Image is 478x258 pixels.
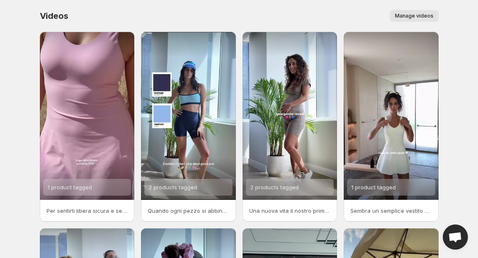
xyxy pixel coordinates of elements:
button: Manage videos [390,10,439,22]
span: 2 products tagged [149,184,197,191]
span: Videos [40,11,68,21]
p: Una nuova vita il nostro primo gender reveal Un momento unico condiviso con voi genderreveal spor... [249,206,331,215]
p: Quando ogni pezzo si abbina alla perfezione benvenuta nel mondo Igeia [148,206,229,215]
p: Per sentirti libera sicura e sempre impeccabile - Reggiseno incorporato - Coppe rimovibili - Shor... [47,206,128,215]
a: Open chat [443,224,468,250]
span: Manage videos [395,13,434,19]
p: Sembra un semplice vestito ma pensato per muoverti e disegnato per piacerti Con shorts integrati ... [350,206,432,215]
span: 2 products tagged [250,184,299,191]
span: 1 product tagged [47,184,92,191]
span: 1 product tagged [351,184,396,191]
